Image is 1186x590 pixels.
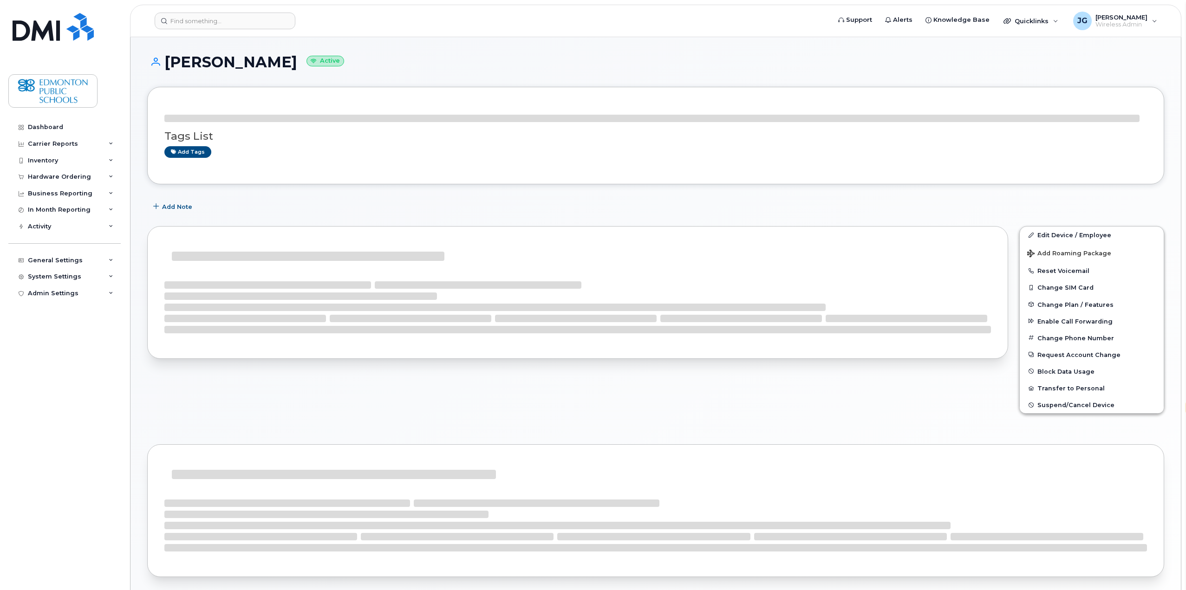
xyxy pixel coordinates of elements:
button: Suspend/Cancel Device [1020,396,1164,413]
button: Change Plan / Features [1020,296,1164,313]
button: Add Roaming Package [1020,243,1164,262]
button: Enable Call Forwarding [1020,313,1164,330]
button: Change SIM Card [1020,279,1164,296]
button: Request Account Change [1020,346,1164,363]
span: Suspend/Cancel Device [1037,402,1114,408]
span: Add Note [162,202,192,211]
h3: Tags List [164,130,1147,142]
small: Active [306,56,344,66]
button: Change Phone Number [1020,330,1164,346]
span: Change Plan / Features [1037,301,1114,308]
button: Reset Voicemail [1020,262,1164,279]
span: Enable Call Forwarding [1037,318,1113,324]
a: Add tags [164,146,211,158]
button: Block Data Usage [1020,363,1164,380]
span: Add Roaming Package [1027,250,1111,259]
a: Edit Device / Employee [1020,227,1164,243]
button: Transfer to Personal [1020,380,1164,396]
h1: [PERSON_NAME] [147,54,1164,70]
button: Add Note [147,198,200,215]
